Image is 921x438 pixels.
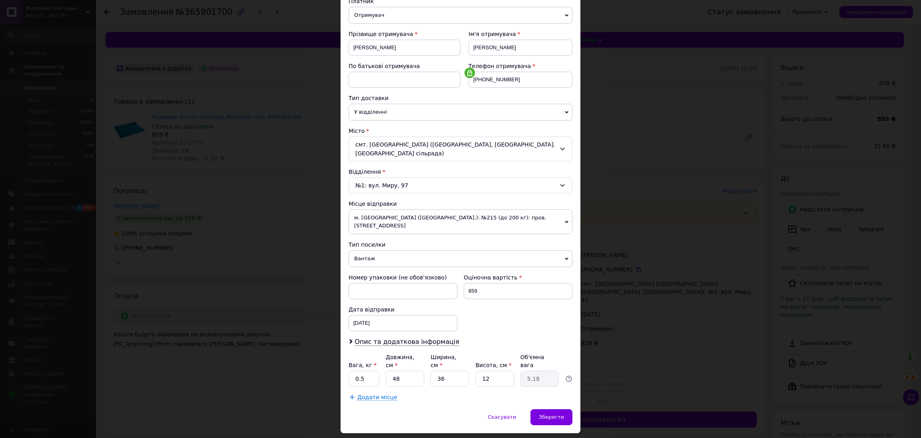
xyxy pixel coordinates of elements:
span: Тип посилки [349,241,385,248]
div: Дата відправки [349,305,457,313]
span: Додати місце [357,394,397,401]
span: У відділенні [349,104,572,121]
span: Тип доставки [349,95,389,101]
div: смт. [GEOGRAPHIC_DATA] ([GEOGRAPHIC_DATA], [GEOGRAPHIC_DATA]. [GEOGRAPHIC_DATA] сільрада) [349,137,572,161]
span: Скасувати [488,414,516,420]
div: Відділення [349,168,572,176]
label: Вага, кг [349,362,377,368]
div: Місто [349,127,572,135]
span: Отримувач [349,7,572,24]
div: Номер упаковки (не обов'язково) [349,273,457,281]
label: Ширина, см [431,354,456,368]
span: Опис та додаткова інформація [355,338,459,346]
div: Оціночна вартість [464,273,572,281]
div: №1: вул. Миру, 97 [349,177,572,193]
div: Об'ємна вага [520,353,559,369]
span: Ім'я отримувача [468,31,516,37]
span: Телефон отримувача [468,63,531,69]
span: Зберегти [539,414,564,420]
span: Місце відправки [349,201,397,207]
span: Вантаж [349,250,572,267]
span: м. [GEOGRAPHIC_DATA] ([GEOGRAPHIC_DATA].): №215 (до 200 кг): пров. [STREET_ADDRESS] [349,209,572,234]
input: +380 [468,72,572,88]
label: Висота, см [475,362,511,368]
span: Прізвище отримувача [349,31,413,37]
span: По батькові отримувача [349,63,420,69]
label: Довжина, см [386,354,415,368]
